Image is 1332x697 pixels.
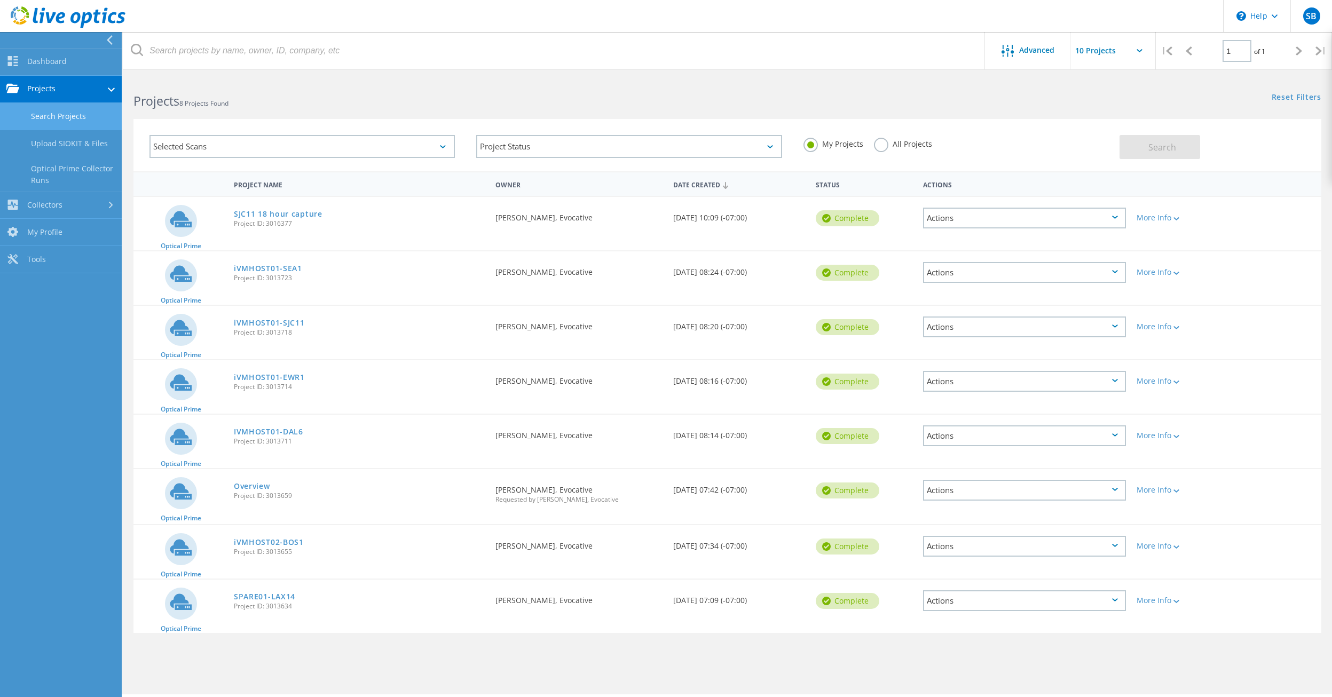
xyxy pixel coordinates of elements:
[123,32,986,69] input: Search projects by name, owner, ID, company, etc
[228,174,490,194] div: Project Name
[816,210,879,226] div: Complete
[234,329,485,336] span: Project ID: 3013718
[490,415,668,450] div: [PERSON_NAME], Evocative
[161,352,201,358] span: Optical Prime
[149,135,455,158] div: Selected Scans
[816,482,879,498] div: Complete
[923,590,1126,611] div: Actions
[923,262,1126,283] div: Actions
[1019,46,1054,54] span: Advanced
[1137,542,1221,550] div: More Info
[234,549,485,555] span: Project ID: 3013655
[668,415,810,450] div: [DATE] 08:14 (-07:00)
[816,265,879,281] div: Complete
[923,536,1126,557] div: Actions
[874,138,932,148] label: All Projects
[234,265,302,272] a: iVMHOST01-SEA1
[11,22,125,30] a: Live Optics Dashboard
[1137,486,1221,494] div: More Info
[234,493,485,499] span: Project ID: 3013659
[668,580,810,615] div: [DATE] 07:09 (-07:00)
[668,197,810,232] div: [DATE] 10:09 (-07:00)
[234,275,485,281] span: Project ID: 3013723
[1137,214,1221,221] div: More Info
[490,360,668,395] div: [PERSON_NAME], Evocative
[234,482,270,490] a: Overview
[668,251,810,287] div: [DATE] 08:24 (-07:00)
[923,480,1126,501] div: Actions
[668,469,810,504] div: [DATE] 07:42 (-07:00)
[133,92,179,109] b: Projects
[490,469,668,513] div: [PERSON_NAME], Evocative
[923,316,1126,337] div: Actions
[490,525,668,560] div: [PERSON_NAME], Evocative
[816,374,879,390] div: Complete
[234,603,485,609] span: Project ID: 3013634
[816,538,879,555] div: Complete
[1148,141,1176,153] span: Search
[161,243,201,249] span: Optical Prime
[668,525,810,560] div: [DATE] 07:34 (-07:00)
[1236,11,1246,21] svg: \n
[668,174,810,194] div: Date Created
[1137,323,1221,330] div: More Info
[490,306,668,341] div: [PERSON_NAME], Evocative
[1306,12,1317,20] span: SB
[1254,47,1265,56] span: of 1
[1137,377,1221,385] div: More Info
[1310,32,1332,70] div: |
[490,580,668,615] div: [PERSON_NAME], Evocative
[668,306,810,341] div: [DATE] 08:20 (-07:00)
[923,425,1126,446] div: Actions
[803,138,863,148] label: My Projects
[234,220,485,227] span: Project ID: 3016377
[490,174,668,194] div: Owner
[816,428,879,444] div: Complete
[161,571,201,577] span: Optical Prime
[490,251,668,287] div: [PERSON_NAME], Evocative
[495,496,663,503] span: Requested by [PERSON_NAME], Evocative
[918,174,1132,194] div: Actions
[490,197,668,232] div: [PERSON_NAME], Evocative
[1137,268,1221,276] div: More Info
[234,538,304,546] a: iVMHOST02-BOS1
[1137,432,1221,439] div: More Info
[668,360,810,395] div: [DATE] 08:16 (-07:00)
[234,210,322,218] a: SJC11 18 hour capture
[161,297,201,304] span: Optical Prime
[234,374,305,381] a: iVMHOST01-EWR1
[1120,135,1200,159] button: Search
[234,593,295,600] a: SPARE01-LAX14
[923,208,1126,228] div: Actions
[161,515,201,521] span: Optical Prime
[476,135,782,158] div: Project Status
[179,99,228,108] span: 8 Projects Found
[816,593,879,609] div: Complete
[810,174,917,194] div: Status
[161,625,201,632] span: Optical Prime
[1272,93,1321,102] a: Reset Filters
[234,319,305,327] a: iVMHOST01-SJC11
[923,371,1126,392] div: Actions
[161,461,201,467] span: Optical Prime
[161,406,201,413] span: Optical Prime
[234,384,485,390] span: Project ID: 3013714
[234,438,485,445] span: Project ID: 3013711
[816,319,879,335] div: Complete
[1156,32,1178,70] div: |
[1137,597,1221,604] div: More Info
[234,428,303,435] a: IVMHOST01-DAL6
